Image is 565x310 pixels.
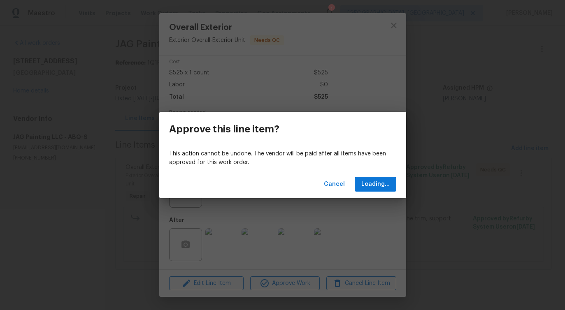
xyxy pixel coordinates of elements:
p: This action cannot be undone. The vendor will be paid after all items have been approved for this... [169,150,396,167]
button: Loading... [355,177,396,192]
button: Cancel [321,177,348,192]
h3: Approve this line item? [169,123,279,135]
span: Loading... [361,179,390,190]
span: Cancel [324,179,345,190]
